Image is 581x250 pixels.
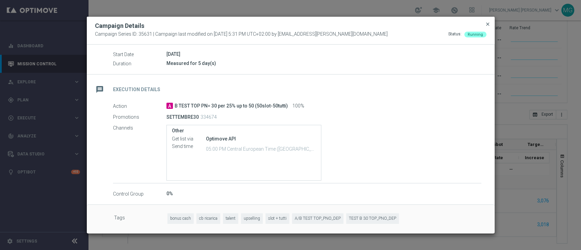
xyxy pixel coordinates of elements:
label: Other [172,128,316,134]
div: Status: [448,31,462,37]
span: slot + tutti [265,213,289,224]
h2: Campaign Details [95,22,144,30]
div: [DATE] [166,51,481,57]
label: Send time [172,144,206,150]
span: B TEST TOP PN= 30 per 25% up to 50 (50slot-50tutti) [175,103,288,109]
p: 05:00 PM Central European Time ([GEOGRAPHIC_DATA]) (UTC +02:00) [206,145,316,152]
p: 334674 [200,114,217,120]
label: Tags [114,213,167,224]
label: Duration [113,61,166,67]
label: Action [113,103,166,109]
span: close [485,21,490,27]
span: TEST B 30 TOP_PNO_DEP [346,213,399,224]
label: Start Date [113,51,166,57]
label: Get list via [172,136,206,142]
div: 0% [166,190,481,197]
span: talent [223,213,238,224]
h2: Execution Details [113,86,160,93]
span: A/B TEST TOP_PNO_DEP [292,213,343,224]
label: Channels [113,125,166,131]
colored-tag: Running [464,31,486,37]
label: Promotions [113,114,166,120]
div: Measured for 5 day(s) [166,60,481,67]
span: upselling [241,213,263,224]
label: Control Group [113,191,166,197]
p: SETTEMBRE30 [166,114,199,120]
i: message [94,83,106,96]
div: Optimove API [206,135,316,142]
span: bonus cash [167,213,194,224]
span: 100% [292,103,304,109]
span: Campaign Series ID: 35631 | Campaign last modified on [DATE] 5:31 PM UTC+02:00 by [EMAIL_ADDRESS]... [95,31,388,37]
span: A [166,103,173,109]
span: Running [468,32,483,37]
span: cb ricarica [196,213,220,224]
